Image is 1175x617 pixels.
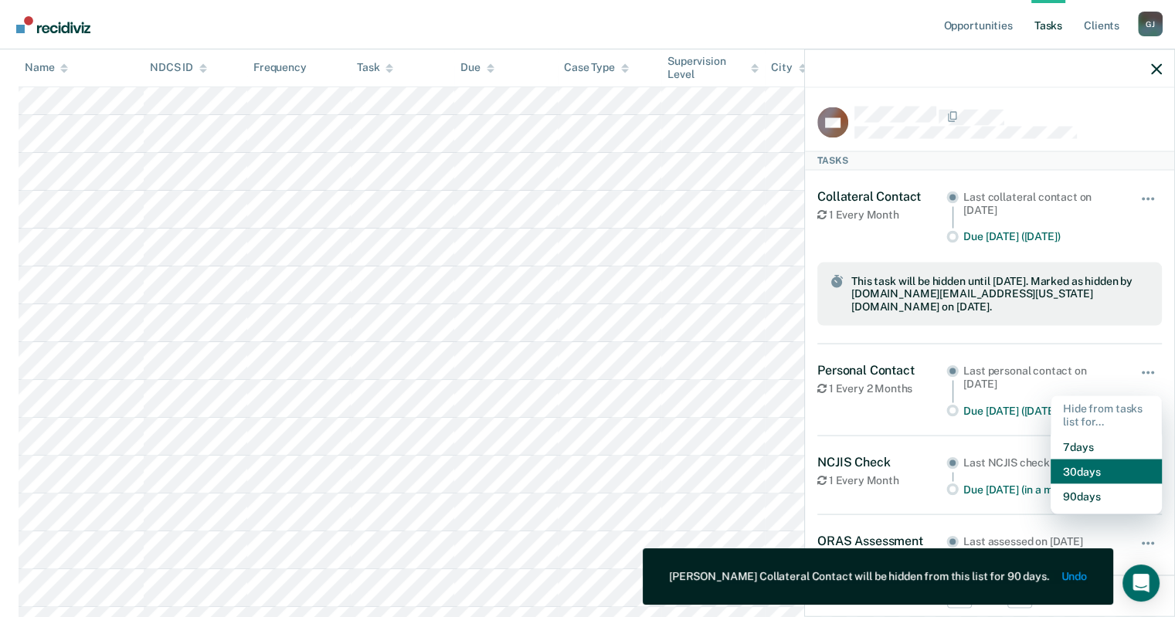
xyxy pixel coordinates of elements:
div: Due [DATE] ([DATE]) [963,404,1119,417]
img: Recidiviz [16,16,90,33]
div: 1 Every Month [817,473,946,486]
div: City [771,62,806,75]
div: Tasks [805,151,1174,170]
div: Due [DATE] (in a month) [963,483,1119,496]
div: Open Intercom Messenger [1122,564,1160,602]
div: Collateral Contact [817,188,946,203]
div: Personal Contact [817,362,946,377]
div: Last personal contact on [DATE] [963,364,1119,390]
div: [PERSON_NAME] Collateral Contact will be hidden from this list for 90 days. [669,570,1049,583]
button: 90 days [1051,483,1162,508]
div: Due [DATE] ([DATE]) [963,230,1119,243]
button: Undo [1061,570,1087,583]
div: Frequency [253,62,307,75]
div: Last NCJIS check on [DATE] [963,456,1119,469]
div: Hide from tasks list for... [1051,395,1162,434]
div: ORAS Assessment [817,533,946,548]
div: NCJIS Check [817,454,946,469]
div: Name [25,62,68,75]
div: Due [460,62,494,75]
div: Last assessed on [DATE] [963,534,1119,548]
button: Profile dropdown button [1138,12,1163,36]
span: This task will be hidden until [DATE]. Marked as hidden by [DOMAIN_NAME][EMAIL_ADDRESS][US_STATE]... [851,274,1150,313]
div: G J [1138,12,1163,36]
div: 1 Every Month [817,208,946,221]
div: Last collateral contact on [DATE] [963,190,1119,216]
button: 30 days [1051,459,1162,483]
div: Task [357,62,393,75]
div: 1 Every 2 Months [817,382,946,395]
div: Case Type [564,62,629,75]
div: Supervision Level [667,55,759,81]
div: NDCS ID [150,62,207,75]
button: 7 days [1051,434,1162,459]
